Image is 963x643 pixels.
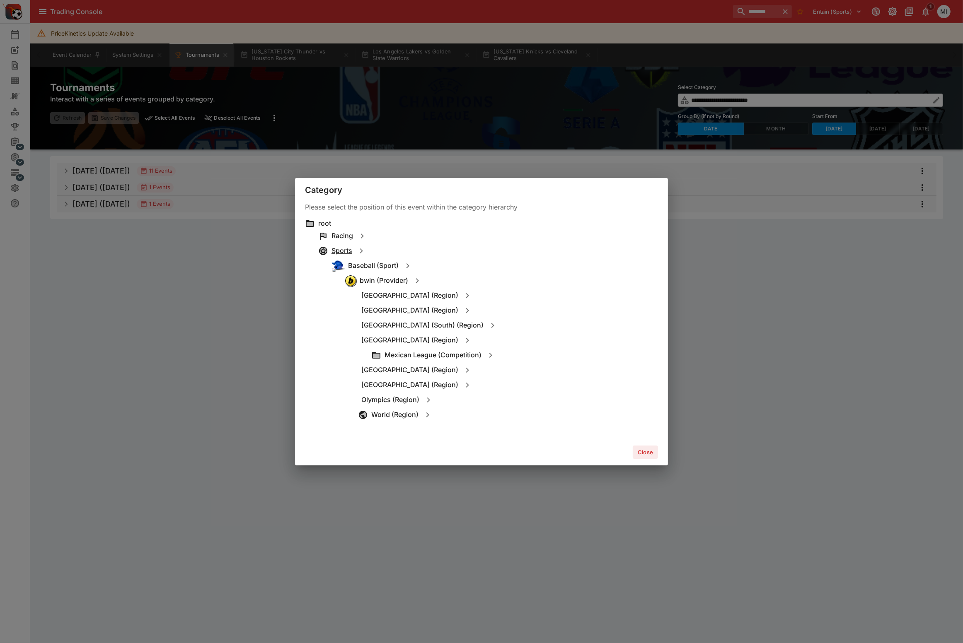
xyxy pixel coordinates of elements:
[361,336,458,344] h6: [GEOGRAPHIC_DATA] (Region)
[371,410,419,419] h6: World (Region)
[633,446,658,459] button: Close
[345,275,356,286] img: bwin.png
[331,246,352,255] h6: Sports
[361,366,458,374] h6: [GEOGRAPHIC_DATA] (Region)
[361,381,458,389] h6: [GEOGRAPHIC_DATA] (Region)
[385,351,481,359] h6: Mexican League (Competition)
[345,275,356,287] div: bwin
[360,276,408,285] h6: bwin (Provider)
[361,321,484,330] h6: [GEOGRAPHIC_DATA] (South) (Region)
[305,202,658,212] p: Please select the position of this event within the category hierarchy
[361,306,458,315] h6: [GEOGRAPHIC_DATA] (Region)
[361,395,419,404] h6: Olympics (Region)
[318,219,331,228] h6: root
[331,259,345,272] img: baseball.png
[331,231,353,240] h6: Racing
[295,178,668,202] div: Category
[361,291,458,300] h6: [GEOGRAPHIC_DATA] (Region)
[348,261,399,270] h6: Baseball (Sport)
